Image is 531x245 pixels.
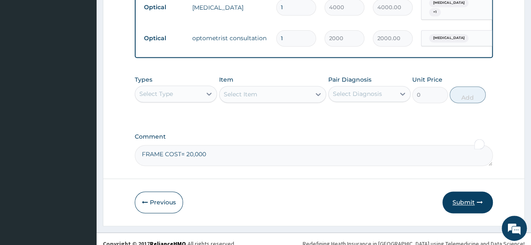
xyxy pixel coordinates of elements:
div: Select Diagnosis [333,90,382,98]
button: Add [450,86,485,103]
td: optometrist consultation [188,30,272,46]
label: Unit Price [412,75,442,84]
textarea: To enrich screen reader interactions, please activate Accessibility in Grammarly extension settings [135,145,493,166]
div: Select Type [139,90,173,98]
label: Item [219,75,233,84]
span: We're online! [49,71,116,155]
textarea: Type your message and hit 'Enter' [4,159,160,188]
span: + 1 [429,8,441,16]
label: Types [135,76,152,83]
label: Comment [135,133,493,140]
button: Previous [135,191,183,213]
div: Chat with us now [44,47,141,58]
button: Submit [442,191,493,213]
td: Optical [140,31,188,46]
img: d_794563401_company_1708531726252_794563401 [16,42,34,63]
span: [MEDICAL_DATA] [429,34,468,42]
label: Pair Diagnosis [328,75,371,84]
div: Minimize live chat window [138,4,158,24]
